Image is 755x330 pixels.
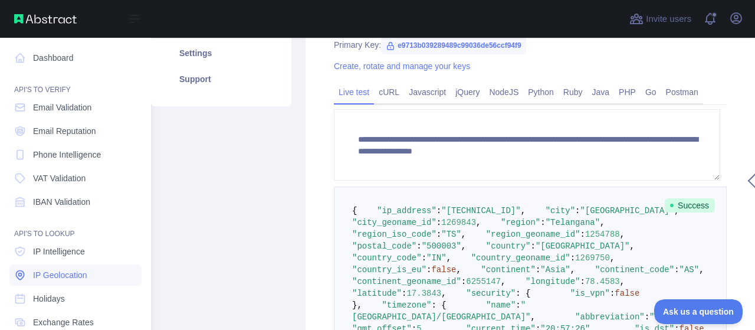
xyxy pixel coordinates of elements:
[352,300,362,310] span: },
[381,37,526,54] span: e9713b039289489c99036de56ccf94f9
[654,299,743,324] iframe: Toggle Customer Support
[486,230,580,239] span: "region_geoname_id"
[600,218,605,227] span: ,
[530,241,535,251] span: :
[9,264,142,286] a: IP Geolocation
[615,289,639,298] span: false
[476,218,481,227] span: ,
[536,265,540,275] span: :
[33,196,90,208] span: IBAN Validation
[461,277,466,286] span: :
[9,288,142,309] a: Holidays
[649,312,674,322] span: "IST"
[9,168,142,189] a: VAT Validation
[645,312,649,322] span: :
[422,253,426,263] span: :
[575,206,580,215] span: :
[481,265,535,275] span: "continent"
[570,265,575,275] span: ,
[9,120,142,142] a: Email Reputation
[9,144,142,165] a: Phone Intelligence
[540,218,545,227] span: :
[422,241,461,251] span: "500003"
[610,289,615,298] span: :
[516,289,530,298] span: : {
[9,97,142,118] a: Email Validation
[575,253,610,263] span: 1269750
[402,289,406,298] span: :
[352,230,436,239] span: "region_iso_code"
[33,102,91,113] span: Email Validation
[580,230,585,239] span: :
[516,300,520,310] span: :
[431,265,456,275] span: false
[9,47,142,68] a: Dashboard
[377,206,436,215] span: "ip_address"
[441,218,476,227] span: 1269843
[486,300,516,310] span: "name"
[665,198,715,213] span: Success
[426,265,431,275] span: :
[334,83,374,102] a: Live test
[352,277,461,286] span: "continent_geoname_id"
[521,206,526,215] span: ,
[466,289,516,298] span: "security"
[416,241,421,251] span: :
[334,39,727,51] div: Primary Key:
[501,218,540,227] span: "region"
[14,14,77,24] img: Abstract API
[585,230,620,239] span: 1254788
[404,83,451,102] a: Javascript
[165,40,277,66] a: Settings
[33,293,65,305] span: Holidays
[426,253,447,263] span: "IN"
[352,289,402,298] span: "latitude"
[334,61,470,71] a: Create, rotate and manage your keys
[456,265,461,275] span: ,
[646,12,691,26] span: Invite users
[570,289,610,298] span: "is_vpn"
[620,277,625,286] span: ,
[580,206,675,215] span: "[GEOGRAPHIC_DATA]"
[352,206,357,215] span: {
[546,206,575,215] span: "city"
[9,241,142,262] a: IP Intelligence
[530,312,535,322] span: ,
[595,265,674,275] span: "continent_code"
[9,191,142,213] a: IBAN Validation
[374,83,404,102] a: cURL
[587,83,615,102] a: Java
[523,83,559,102] a: Python
[352,265,426,275] span: "country_is_eu"
[352,241,416,251] span: "postal_code"
[501,277,505,286] span: ,
[674,265,679,275] span: :
[461,230,466,239] span: ,
[436,218,441,227] span: :
[484,83,523,102] a: NodeJS
[526,277,580,286] span: "longitude"
[585,277,620,286] span: 78.4583
[165,66,277,92] a: Support
[536,241,630,251] span: "[GEOGRAPHIC_DATA]"
[447,253,451,263] span: ,
[33,269,87,281] span: IP Geolocation
[441,289,446,298] span: ,
[559,83,587,102] a: Ruby
[641,83,661,102] a: Go
[33,149,101,161] span: Phone Intelligence
[441,230,461,239] span: "TS"
[33,316,94,328] span: Exchange Rates
[466,277,501,286] span: 6255147
[627,9,694,28] button: Invite users
[575,312,645,322] span: "abbreviation"
[679,265,700,275] span: "AS"
[352,253,422,263] span: "country_code"
[471,253,570,263] span: "country_geoname_id"
[9,215,142,238] div: API'S TO LOOKUP
[33,246,85,257] span: IP Intelligence
[436,230,441,239] span: :
[699,265,704,275] span: ,
[614,83,641,102] a: PHP
[570,253,575,263] span: :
